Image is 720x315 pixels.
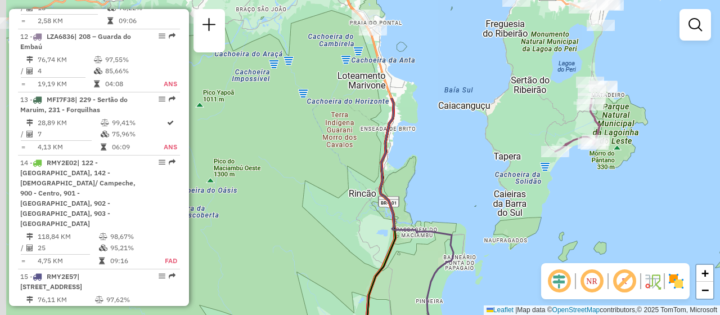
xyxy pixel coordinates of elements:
span: Ocultar NR [578,268,605,295]
em: Rota exportada [169,33,175,39]
span: RMY2E57 [47,272,77,281]
a: Zoom in [696,265,713,282]
span: | 122 - [GEOGRAPHIC_DATA], 142 - [DEMOGRAPHIC_DATA]/ Campeche, 900 - Centro, 901 - [GEOGRAPHIC_DA... [20,158,136,228]
td: / [20,65,26,77]
td: 28,89 KM [37,117,100,128]
em: Rota exportada [169,273,175,279]
i: Tempo total em rota [94,81,100,87]
i: % de utilização do peso [94,56,102,63]
td: 85,66% [105,65,151,77]
i: Distância Total [26,119,33,126]
td: 06:09 [111,141,163,153]
em: Opções [159,273,165,279]
i: Distância Total [26,296,33,303]
i: % de utilização do peso [99,233,107,240]
i: Total de Atividades [26,245,33,251]
td: 04:08 [105,78,151,90]
a: OpenStreetMap [552,306,600,314]
span: | 208 – Guarda do Embaú [20,32,131,51]
a: Leaflet [487,306,514,314]
td: 4,13 KM [37,141,100,153]
i: Distância Total [26,233,33,240]
em: Rota exportada [169,159,175,166]
td: = [20,78,26,90]
span: Exibir rótulo [611,268,638,295]
span: 14 - [20,158,136,228]
span: − [701,283,709,297]
td: ANS [151,78,178,90]
td: 95,21% [110,242,154,254]
td: = [20,255,26,267]
td: 97,55% [105,54,151,65]
i: % de utilização do peso [101,119,109,126]
td: = [20,15,26,26]
td: 7 [37,128,100,140]
td: FAD [154,255,178,267]
td: ANS [163,141,178,153]
i: Total de Atividades [26,68,33,74]
i: Tempo total em rota [101,144,106,150]
em: Opções [159,96,165,103]
em: Opções [159,33,165,39]
span: + [701,266,709,280]
span: 15 - [20,272,82,291]
div: Atividade não roteirizada - P7 SERV FESTA E CONV [569,2,597,14]
td: = [20,141,26,153]
td: 118,84 KM [37,231,98,242]
td: / [20,128,26,140]
td: 09:06 [118,15,175,26]
td: 4 [37,65,93,77]
i: Distância Total [26,56,33,63]
td: 2,58 KM [37,15,107,26]
i: Tempo total em rota [107,17,113,24]
i: % de utilização da cubagem [94,68,102,74]
img: Fluxo de ruas [643,272,661,290]
a: Zoom out [696,282,713,299]
span: 12 - [20,32,131,51]
span: 13 - [20,95,128,114]
span: Ocultar deslocamento [546,268,573,295]
td: 76,74 KM [37,54,93,65]
td: 4,75 KM [37,255,98,267]
td: 76,11 KM [37,294,94,305]
a: Nova sessão e pesquisa [198,14,220,39]
td: 09:16 [110,255,154,267]
td: / [20,242,26,254]
td: 98,67% [110,231,154,242]
td: 19,19 KM [37,78,93,90]
i: % de utilização da cubagem [101,131,109,137]
a: Exibir filtros [684,14,706,36]
div: Map data © contributors,© 2025 TomTom, Microsoft [484,305,720,315]
i: Tempo total em rota [99,258,105,264]
i: Rota otimizada [167,119,174,126]
td: 75,96% [111,128,163,140]
i: % de utilização da cubagem [99,245,107,251]
i: % de utilização do peso [95,296,103,303]
td: 25 [37,242,98,254]
td: 99,41% [111,117,163,128]
em: Opções [159,159,165,166]
td: 97,62% [106,294,152,305]
span: MFI7F38 [47,95,75,104]
span: | [515,306,517,314]
em: Rota exportada [169,96,175,103]
span: LZA6836 [47,32,74,41]
i: Total de Atividades [26,131,33,137]
img: Exibir/Ocultar setores [667,272,685,290]
span: RMY2E02 [47,158,77,167]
